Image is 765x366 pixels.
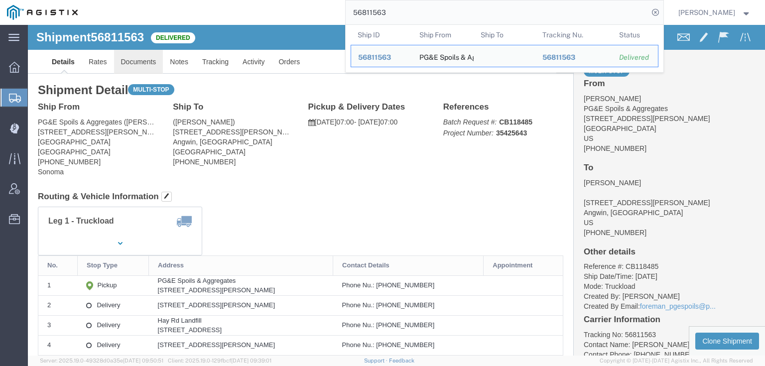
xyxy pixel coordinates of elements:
button: [PERSON_NAME] [678,6,752,18]
input: Search for shipment number, reference number [346,0,648,24]
table: Search Results [351,25,663,72]
th: Ship From [412,25,474,45]
span: [DATE] 09:39:01 [231,358,271,364]
th: Ship To [474,25,535,45]
span: Tammy Bray [678,7,735,18]
div: 56811563 [542,52,605,63]
span: 56811563 [542,53,575,61]
img: logo [7,5,78,20]
th: Tracking Nu. [535,25,612,45]
th: Ship ID [351,25,412,45]
span: 56811563 [358,53,391,61]
span: Client: 2025.19.0-129fbcf [168,358,271,364]
div: PG&E Spoils & Aggregates [419,45,467,67]
span: [DATE] 09:50:51 [123,358,163,364]
span: Server: 2025.19.0-49328d0a35e [40,358,163,364]
th: Status [612,25,658,45]
span: Copyright © [DATE]-[DATE] Agistix Inc., All Rights Reserved [600,357,753,365]
div: 56811563 [358,52,405,63]
div: Delivered [619,52,651,63]
a: Support [364,358,389,364]
iframe: FS Legacy Container [28,25,765,356]
a: Feedback [389,358,414,364]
